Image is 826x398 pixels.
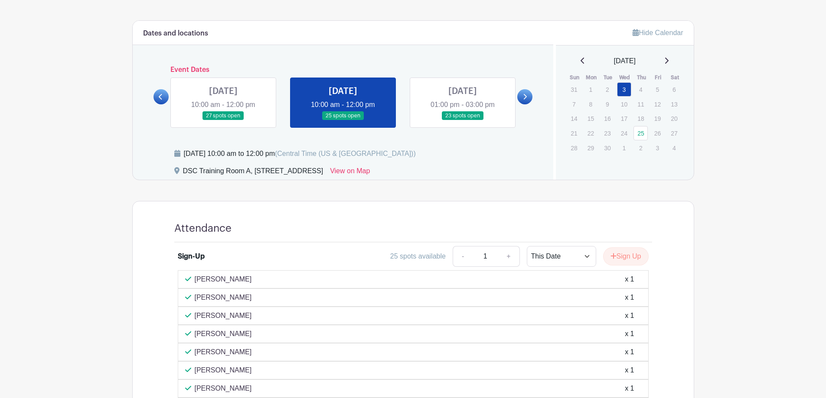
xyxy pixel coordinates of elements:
[584,112,598,125] p: 15
[625,383,634,394] div: x 1
[600,126,614,140] p: 23
[633,97,648,111] p: 11
[600,112,614,125] p: 16
[633,126,648,140] a: 25
[390,251,446,262] div: 25 spots available
[617,112,631,125] p: 17
[667,83,681,96] p: 6
[614,56,636,66] span: [DATE]
[633,73,650,82] th: Thu
[667,97,681,111] p: 13
[195,365,252,375] p: [PERSON_NAME]
[650,141,665,155] p: 3
[567,112,581,125] p: 14
[600,83,614,96] p: 2
[666,73,683,82] th: Sat
[625,329,634,339] div: x 1
[600,141,614,155] p: 30
[584,141,598,155] p: 29
[667,126,681,140] p: 27
[617,141,631,155] p: 1
[603,247,649,265] button: Sign Up
[584,126,598,140] p: 22
[174,222,232,235] h4: Attendance
[583,73,600,82] th: Mon
[633,83,648,96] p: 4
[566,73,583,82] th: Sun
[195,274,252,285] p: [PERSON_NAME]
[600,97,614,111] p: 9
[600,73,617,82] th: Tue
[567,141,581,155] p: 28
[650,126,665,140] p: 26
[183,166,323,180] div: DSC Training Room A, [STREET_ADDRESS]
[275,150,416,157] span: (Central Time (US & [GEOGRAPHIC_DATA]))
[584,83,598,96] p: 1
[195,329,252,339] p: [PERSON_NAME]
[617,73,633,82] th: Wed
[667,141,681,155] p: 4
[184,149,416,159] div: [DATE] 10:00 am to 12:00 pm
[178,251,205,262] div: Sign-Up
[625,365,634,375] div: x 1
[195,311,252,321] p: [PERSON_NAME]
[650,112,665,125] p: 19
[625,274,634,285] div: x 1
[498,246,519,267] a: +
[650,83,665,96] p: 5
[195,383,252,394] p: [PERSON_NAME]
[617,126,631,140] p: 24
[169,66,518,74] h6: Event Dates
[625,311,634,321] div: x 1
[650,73,667,82] th: Fri
[143,29,208,38] h6: Dates and locations
[567,83,581,96] p: 31
[584,97,598,111] p: 8
[195,347,252,357] p: [PERSON_NAME]
[617,97,631,111] p: 10
[617,82,631,97] a: 3
[625,292,634,303] div: x 1
[667,112,681,125] p: 20
[195,292,252,303] p: [PERSON_NAME]
[567,97,581,111] p: 7
[633,141,648,155] p: 2
[567,126,581,140] p: 21
[633,29,683,36] a: Hide Calendar
[650,97,665,111] p: 12
[625,347,634,357] div: x 1
[633,112,648,125] p: 18
[330,166,370,180] a: View on Map
[453,246,473,267] a: -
